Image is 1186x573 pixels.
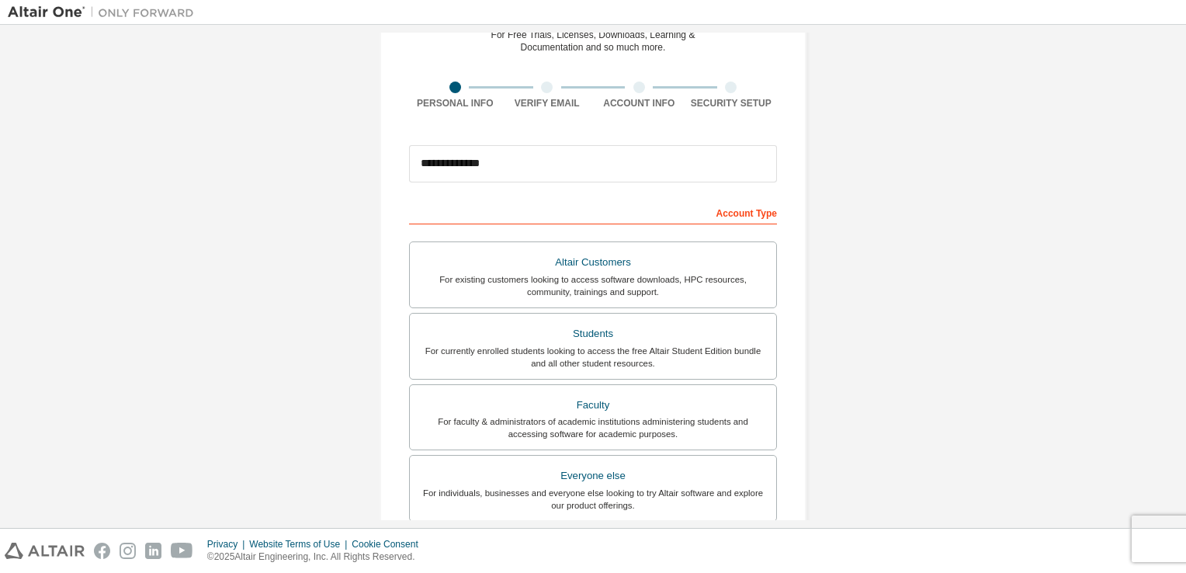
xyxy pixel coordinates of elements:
div: Altair Customers [419,252,767,273]
div: For existing customers looking to access software downloads, HPC resources, community, trainings ... [419,273,767,298]
div: Faculty [419,394,767,416]
div: Account Type [409,200,777,224]
p: © 2025 Altair Engineering, Inc. All Rights Reserved. [207,550,428,564]
div: For faculty & administrators of academic institutions administering students and accessing softwa... [419,415,767,440]
div: Security Setup [685,97,778,109]
div: For Free Trials, Licenses, Downloads, Learning & Documentation and so much more. [491,29,695,54]
img: youtube.svg [171,543,193,559]
img: altair_logo.svg [5,543,85,559]
div: Everyone else [419,465,767,487]
img: facebook.svg [94,543,110,559]
div: Cookie Consent [352,538,427,550]
div: Personal Info [409,97,501,109]
div: Privacy [207,538,249,550]
div: For individuals, businesses and everyone else looking to try Altair software and explore our prod... [419,487,767,512]
img: instagram.svg [120,543,136,559]
div: For currently enrolled students looking to access the free Altair Student Edition bundle and all ... [419,345,767,370]
div: Verify Email [501,97,594,109]
div: Account Info [593,97,685,109]
img: Altair One [8,5,202,20]
div: Website Terms of Use [249,538,352,550]
div: Students [419,323,767,345]
img: linkedin.svg [145,543,161,559]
